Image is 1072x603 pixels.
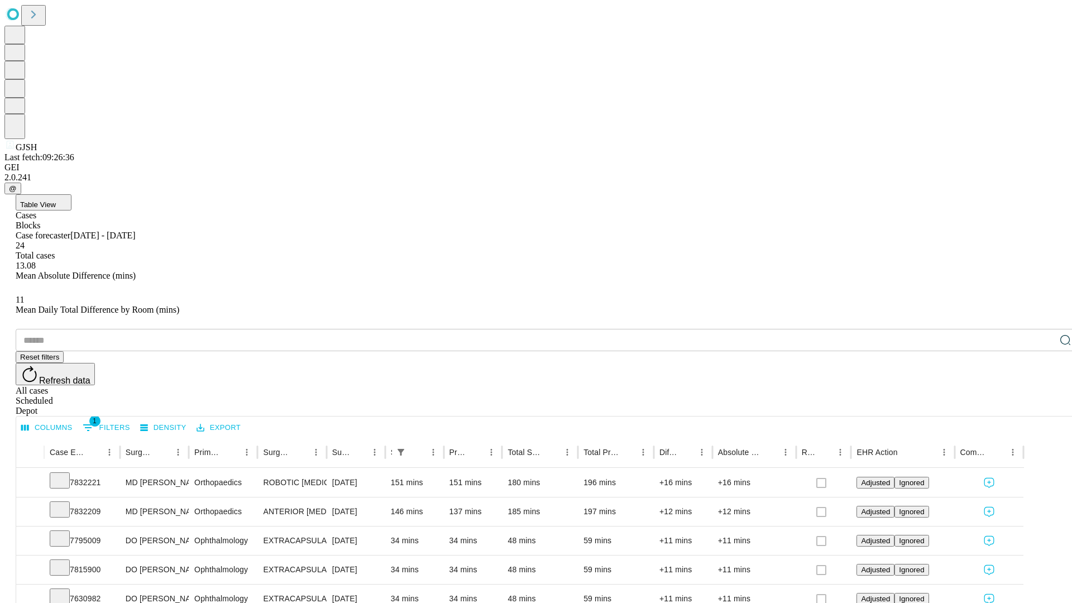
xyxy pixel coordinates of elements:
[659,468,707,497] div: +16 mins
[899,444,915,460] button: Sort
[468,444,484,460] button: Sort
[332,497,380,526] div: [DATE]
[583,448,619,457] div: Total Predicted Duration
[894,535,929,547] button: Ignored
[126,468,183,497] div: MD [PERSON_NAME] [PERSON_NAME]
[126,556,183,584] div: DO [PERSON_NAME]
[583,556,648,584] div: 59 mins
[391,556,438,584] div: 34 mins
[391,468,438,497] div: 151 mins
[635,444,651,460] button: Menu
[449,448,467,457] div: Predicted In Room Duration
[332,468,380,497] div: [DATE]
[899,508,924,516] span: Ignored
[20,200,56,209] span: Table View
[899,537,924,545] span: Ignored
[80,419,133,437] button: Show filters
[126,527,183,555] div: DO [PERSON_NAME]
[4,173,1068,183] div: 2.0.241
[194,448,222,457] div: Primary Service
[50,497,114,526] div: 7832209
[16,261,36,270] span: 13.08
[861,537,890,545] span: Adjusted
[449,497,497,526] div: 137 mins
[583,497,648,526] div: 197 mins
[832,444,848,460] button: Menu
[449,556,497,584] div: 34 mins
[425,444,441,460] button: Menu
[50,448,85,457] div: Case Epic Id
[718,497,791,526] div: +12 mins
[856,477,894,489] button: Adjusted
[194,527,252,555] div: Ophthalmology
[508,527,572,555] div: 48 mins
[22,473,39,493] button: Expand
[16,295,24,304] span: 11
[70,231,135,240] span: [DATE] - [DATE]
[22,561,39,580] button: Expand
[18,419,75,437] button: Select columns
[718,468,791,497] div: +16 mins
[778,444,793,460] button: Menu
[659,448,677,457] div: Difference
[678,444,694,460] button: Sort
[102,444,117,460] button: Menu
[194,497,252,526] div: Orthopaedics
[899,566,924,574] span: Ignored
[50,527,114,555] div: 7795009
[137,419,189,437] button: Density
[155,444,170,460] button: Sort
[16,142,37,152] span: GJSH
[393,444,409,460] div: 1 active filter
[508,468,572,497] div: 180 mins
[16,241,25,250] span: 24
[899,595,924,603] span: Ignored
[391,497,438,526] div: 146 mins
[718,527,791,555] div: +11 mins
[393,444,409,460] button: Show filters
[50,556,114,584] div: 7815900
[16,305,179,314] span: Mean Daily Total Difference by Room (mins)
[223,444,239,460] button: Sort
[126,497,183,526] div: MD [PERSON_NAME] [PERSON_NAME]
[856,506,894,518] button: Adjusted
[856,535,894,547] button: Adjusted
[16,231,70,240] span: Case forecaster
[4,152,74,162] span: Last fetch: 09:26:36
[16,351,64,363] button: Reset filters
[22,532,39,551] button: Expand
[391,527,438,555] div: 34 mins
[856,564,894,576] button: Adjusted
[16,271,136,280] span: Mean Absolute Difference (mins)
[899,478,924,487] span: Ignored
[659,527,707,555] div: +11 mins
[544,444,559,460] button: Sort
[89,415,100,427] span: 1
[293,444,308,460] button: Sort
[194,468,252,497] div: Orthopaedics
[583,527,648,555] div: 59 mins
[16,194,71,210] button: Table View
[762,444,778,460] button: Sort
[620,444,635,460] button: Sort
[856,448,897,457] div: EHR Action
[718,448,761,457] div: Absolute Difference
[332,448,350,457] div: Surgery Date
[861,595,890,603] span: Adjusted
[263,448,291,457] div: Surgery Name
[351,444,367,460] button: Sort
[936,444,952,460] button: Menu
[16,363,95,385] button: Refresh data
[894,477,929,489] button: Ignored
[391,448,392,457] div: Scheduled In Room Duration
[894,564,929,576] button: Ignored
[449,527,497,555] div: 34 mins
[86,444,102,460] button: Sort
[194,556,252,584] div: Ophthalmology
[802,448,816,457] div: Resolved in EHR
[4,162,1068,173] div: GEI
[263,527,320,555] div: EXTRACAPSULAR CATARACT REMOVAL WITH [MEDICAL_DATA]
[263,556,320,584] div: EXTRACAPSULAR CATARACT REMOVAL WITH [MEDICAL_DATA]
[508,448,543,457] div: Total Scheduled Duration
[332,556,380,584] div: [DATE]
